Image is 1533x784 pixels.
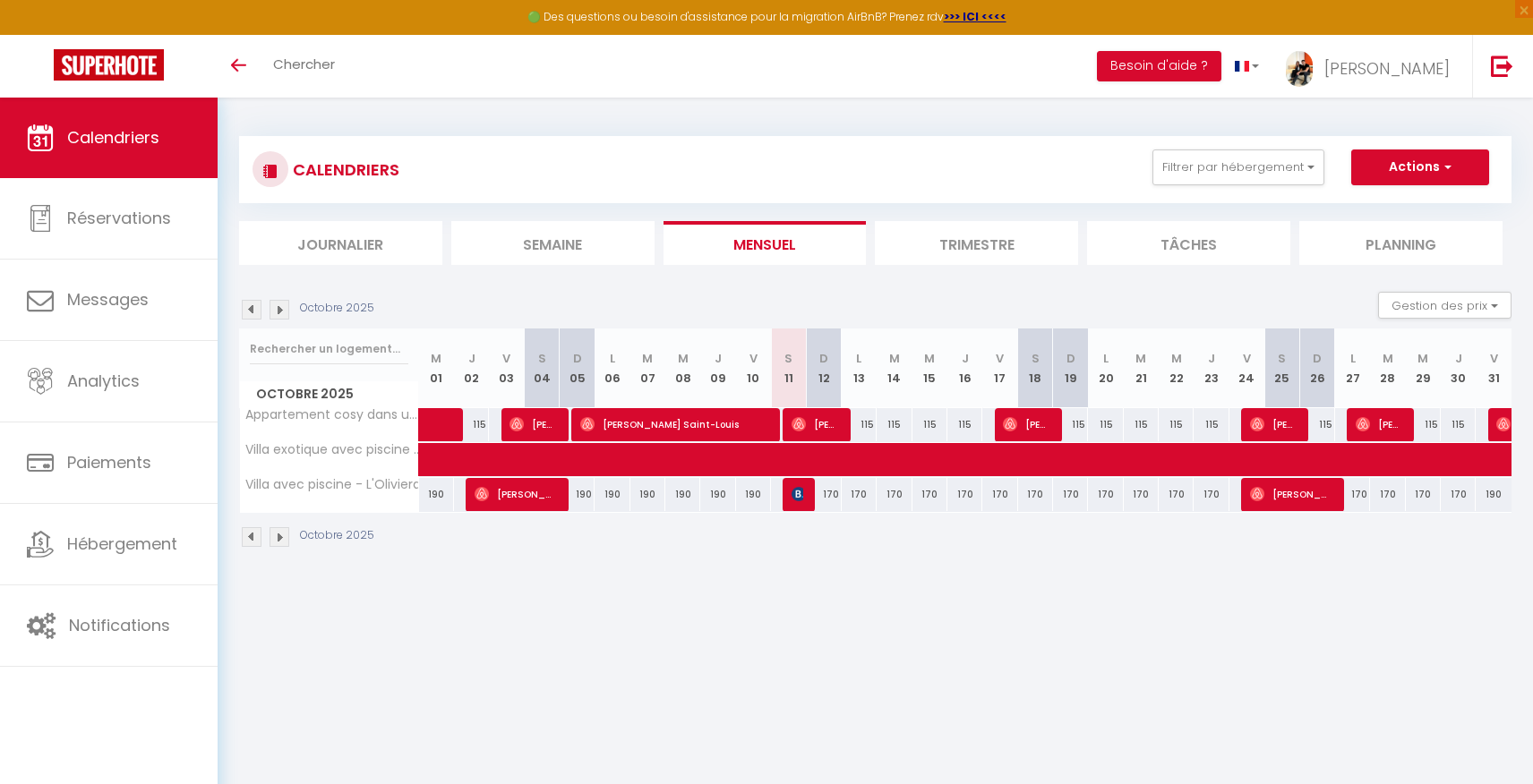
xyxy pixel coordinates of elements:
th: 09 [700,328,735,408]
th: 05 [560,328,595,408]
th: 11 [771,328,806,408]
div: 190 [595,478,629,511]
abbr: M [642,350,653,367]
div: 170 [842,478,877,511]
th: 06 [595,328,629,408]
div: 170 [982,478,1017,511]
span: Analytics [67,370,140,392]
div: 190 [630,478,665,511]
span: [PERSON_NAME] [1356,407,1402,441]
th: 19 [1053,328,1088,408]
a: >>> ICI <<<< [944,9,1006,24]
th: 27 [1335,328,1370,408]
abbr: M [1171,350,1182,367]
button: Filtrer par hébergement [1152,149,1324,185]
abbr: M [1383,350,1393,367]
th: 14 [877,328,912,408]
span: Messages [67,288,149,311]
span: [PERSON_NAME] [1003,407,1049,441]
th: 10 [736,328,771,408]
a: ... [PERSON_NAME] [1272,35,1472,98]
div: 115 [877,408,912,441]
abbr: D [819,350,828,367]
button: Besoin d'aide ? [1097,51,1221,81]
div: 190 [419,478,454,511]
th: 18 [1018,328,1053,408]
div: 190 [1476,478,1512,511]
img: ... [1286,51,1313,87]
img: Super Booking [54,49,164,81]
abbr: M [1417,350,1428,367]
th: 16 [947,328,982,408]
div: 115 [912,408,947,441]
abbr: V [749,350,758,367]
div: 170 [1335,478,1370,511]
span: Villa exotique avec piscine - [PERSON_NAME] [243,443,422,456]
span: [PERSON_NAME] [475,477,556,511]
span: Chercher [273,55,335,73]
p: Octobre 2025 [300,527,374,544]
th: 04 [525,328,560,408]
abbr: M [1135,350,1146,367]
li: Semaine [451,221,655,265]
span: [PERSON_NAME]--Snozzi [1250,407,1297,441]
th: 21 [1124,328,1159,408]
span: Hébergement [67,533,177,555]
th: 15 [912,328,947,408]
abbr: M [924,350,935,367]
img: logout [1491,55,1513,77]
abbr: J [1208,350,1215,367]
div: 115 [947,408,982,441]
span: [PERSON_NAME] [1250,477,1332,511]
th: 20 [1088,328,1123,408]
th: 31 [1476,328,1512,408]
div: 115 [842,408,877,441]
h3: CALENDRIERS [288,149,399,190]
a: Chercher [260,35,348,98]
div: 170 [1018,478,1053,511]
div: 190 [700,478,735,511]
th: 22 [1159,328,1194,408]
div: 190 [665,478,700,511]
th: 12 [806,328,841,408]
th: 03 [489,328,524,408]
abbr: L [856,350,861,367]
abbr: D [573,350,582,367]
div: 115 [1124,408,1159,441]
li: Mensuel [664,221,867,265]
abbr: L [610,350,615,367]
div: 170 [1053,478,1088,511]
li: Journalier [239,221,442,265]
div: 170 [1159,478,1194,511]
li: Trimestre [875,221,1078,265]
abbr: V [996,350,1004,367]
div: 115 [1194,408,1229,441]
div: 170 [947,478,982,511]
div: 170 [1088,478,1123,511]
th: 26 [1299,328,1334,408]
li: Tâches [1087,221,1290,265]
abbr: L [1103,350,1109,367]
th: 25 [1264,328,1299,408]
th: 23 [1194,328,1229,408]
div: 115 [1299,408,1334,441]
div: 170 [1441,478,1476,511]
abbr: S [784,350,792,367]
abbr: S [1278,350,1286,367]
span: [PERSON_NAME] Saint-Louis [580,407,766,441]
th: 08 [665,328,700,408]
span: [PERSON_NAME] [510,407,556,441]
li: Planning [1299,221,1503,265]
abbr: D [1066,350,1075,367]
abbr: V [1490,350,1498,367]
button: Gestion des prix [1378,292,1512,319]
div: 115 [1088,408,1123,441]
abbr: J [715,350,722,367]
div: 170 [877,478,912,511]
abbr: D [1313,350,1322,367]
div: 170 [1406,478,1441,511]
th: 17 [982,328,1017,408]
div: 170 [1370,478,1405,511]
th: 07 [630,328,665,408]
div: 190 [560,478,595,511]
